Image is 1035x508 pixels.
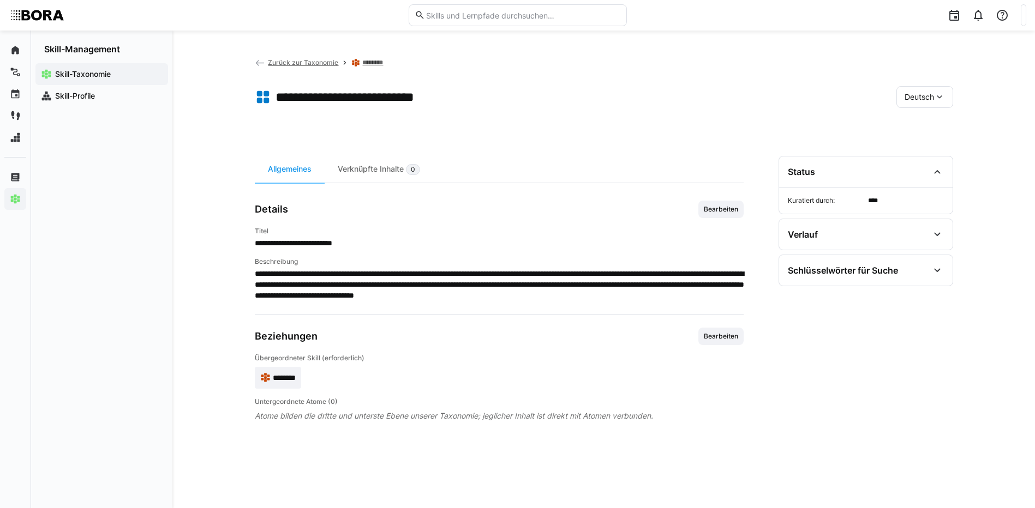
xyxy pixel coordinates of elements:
[255,257,744,266] h4: Beschreibung
[788,229,818,240] div: Verlauf
[425,10,620,20] input: Skills und Lernpfade durchsuchen…
[703,332,739,341] span: Bearbeiten
[255,58,339,66] a: Zurück zur Taxonomie
[703,205,739,214] span: Bearbeiten
[255,227,744,235] h4: Titel
[268,58,338,66] span: Zurück zur Taxonomie
[788,166,815,177] div: Status
[325,156,433,183] div: Verknüpfte Inhalte
[411,165,415,174] span: 0
[255,354,744,362] h4: Übergeordneter Skill (erforderlich)
[255,330,318,342] h3: Beziehungen
[255,203,288,215] h3: Details
[255,156,325,183] div: Allgemeines
[905,92,934,102] span: Deutsch
[255,410,744,421] span: Atome bilden die dritte und unterste Ebene unserer Taxonomie; jeglicher Inhalt ist direkt mit Ato...
[698,328,744,345] button: Bearbeiten
[788,196,864,205] span: Kuratiert durch:
[788,265,898,276] div: Schlüsselwörter für Suche
[698,201,744,218] button: Bearbeiten
[255,397,744,406] h4: Untergeordnete Atome (0)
